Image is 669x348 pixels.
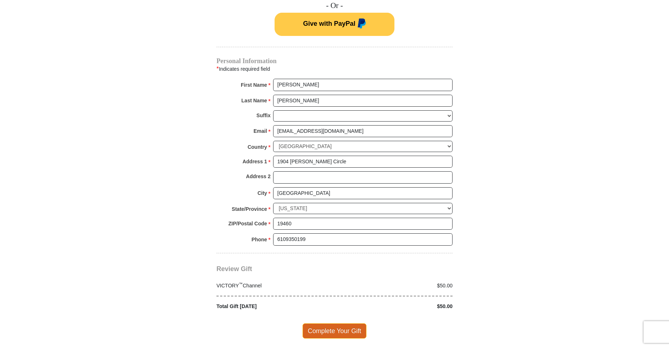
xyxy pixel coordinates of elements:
[216,1,453,10] h4: - Or -
[256,110,271,120] strong: Suffix
[334,303,457,310] div: $50.00
[241,80,267,90] strong: First Name
[213,282,335,290] div: VICTORY Channel
[216,64,453,74] div: Indicates required field
[248,142,267,152] strong: Country
[303,323,367,339] span: Complete Your Gift
[252,234,267,245] strong: Phone
[254,126,267,136] strong: Email
[275,13,394,36] button: Give with PayPal
[258,188,267,198] strong: City
[243,156,267,167] strong: Address 1
[356,19,366,30] img: paypal
[239,282,243,286] sup: ™
[334,282,457,290] div: $50.00
[246,171,271,181] strong: Address 2
[216,58,453,64] h4: Personal Information
[303,20,355,27] span: Give with PayPal
[242,95,267,106] strong: Last Name
[228,218,267,229] strong: ZIP/Postal Code
[232,204,267,214] strong: State/Province
[216,265,252,273] span: Review Gift
[213,303,335,310] div: Total Gift [DATE]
